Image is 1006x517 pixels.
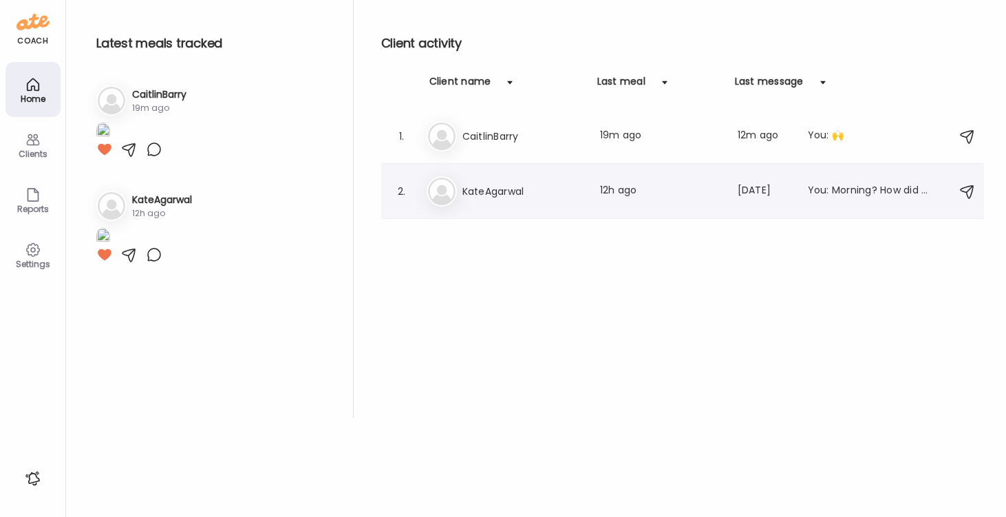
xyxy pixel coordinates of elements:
[8,204,58,213] div: Reports
[8,149,58,158] div: Clients
[98,87,125,114] img: bg-avatar-default.svg
[600,128,721,145] div: 19m ago
[132,102,186,114] div: 19m ago
[17,35,48,47] div: coach
[96,33,331,54] h2: Latest meals tracked
[132,207,192,220] div: 12h ago
[462,183,584,200] h3: KateAgarwal
[428,123,456,150] img: bg-avatar-default.svg
[394,128,410,145] div: 1.
[738,183,791,200] div: [DATE]
[600,183,721,200] div: 12h ago
[808,128,929,145] div: You: 🙌
[429,74,491,96] div: Client name
[96,228,110,246] img: images%2FBSFQB00j0rOawWNVf4SvQtxQl562%2FXE0ftCOktXWPhTWbghv6%2FCTfIsWdWjEoMvTo33xrM_1080
[394,183,410,200] div: 2.
[132,193,192,207] h3: KateAgarwal
[98,192,125,220] img: bg-avatar-default.svg
[428,178,456,205] img: bg-avatar-default.svg
[381,33,984,54] h2: Client activity
[8,94,58,103] div: Home
[8,260,58,268] div: Settings
[597,74,645,96] div: Last meal
[462,128,584,145] h3: CaitlinBarry
[17,11,50,33] img: ate
[96,123,110,141] img: images%2FApNfR3koveOr0o4RHE7uAU2bAf22%2FpCgxS4DT9V1AWNvdn9ee%2FZwcawoE8XXvM9zTI4OBg_1080
[808,183,929,200] div: You: Morning? How did the weekend go?
[738,128,791,145] div: 12m ago
[132,87,186,102] h3: CaitlinBarry
[735,74,804,96] div: Last message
